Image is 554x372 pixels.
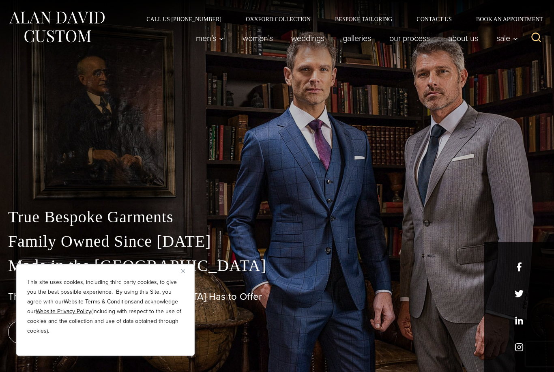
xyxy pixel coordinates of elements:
img: Close [181,269,185,273]
a: Website Terms & Conditions [64,297,134,306]
a: book an appointment [8,321,122,344]
button: View Search Form [526,28,546,48]
img: Alan David Custom [8,9,105,45]
a: Women’s [234,30,282,46]
span: Men’s [196,34,224,42]
a: weddings [282,30,334,46]
a: Call Us [PHONE_NUMBER] [134,16,234,22]
h1: The Best Custom Suits [GEOGRAPHIC_DATA] Has to Offer [8,291,546,303]
span: Sale [496,34,518,42]
a: Oxxford Collection [234,16,323,22]
a: Website Privacy Policy [36,307,91,316]
a: About Us [439,30,487,46]
a: Bespoke Tailoring [323,16,404,22]
nav: Secondary Navigation [134,16,546,22]
p: This site uses cookies, including third party cookies, to give you the best possible experience. ... [27,277,184,336]
nav: Primary Navigation [187,30,523,46]
p: True Bespoke Garments Family Owned Since [DATE] Made in the [GEOGRAPHIC_DATA] [8,205,546,278]
a: Our Process [380,30,439,46]
a: Contact Us [404,16,464,22]
a: Galleries [334,30,380,46]
a: Book an Appointment [464,16,546,22]
button: Close [181,266,191,276]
